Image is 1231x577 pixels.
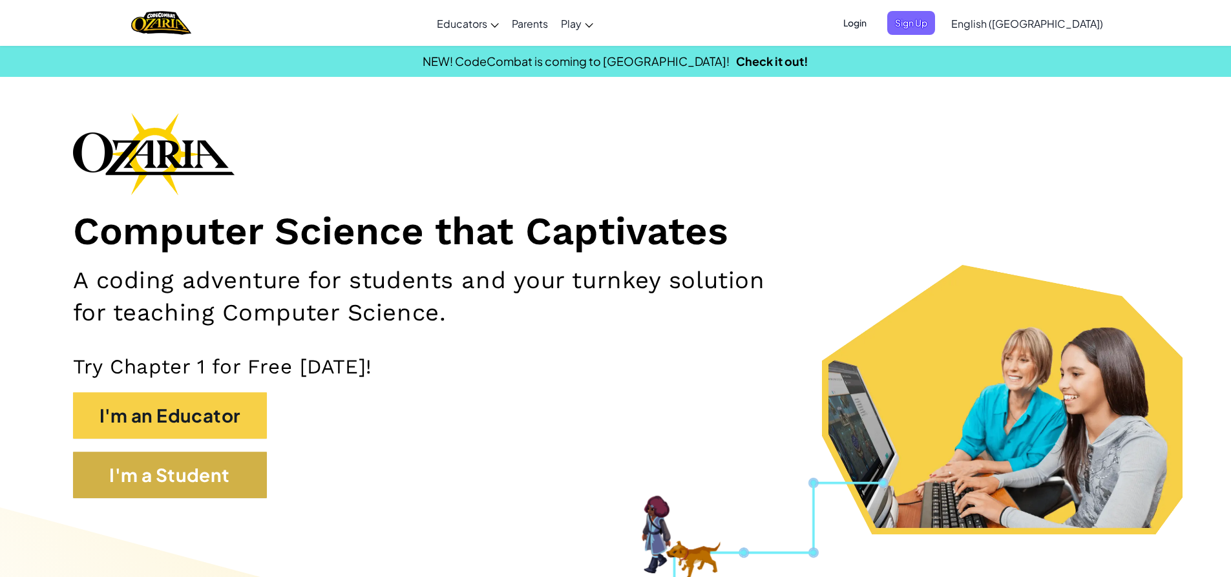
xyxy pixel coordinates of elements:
span: Educators [437,17,487,30]
a: Play [554,6,600,41]
a: Educators [430,6,505,41]
span: English ([GEOGRAPHIC_DATA]) [951,17,1103,30]
span: Play [561,17,582,30]
h1: Computer Science that Captivates [73,208,1159,255]
button: Login [836,11,874,35]
button: I'm an Educator [73,392,267,439]
button: I'm a Student [73,452,267,498]
span: NEW! CodeCombat is coming to [GEOGRAPHIC_DATA]! [423,54,730,68]
a: English ([GEOGRAPHIC_DATA]) [945,6,1110,41]
a: Parents [505,6,554,41]
a: Check it out! [736,54,808,68]
p: Try Chapter 1 for Free [DATE]! [73,354,1159,379]
img: Home [131,10,191,36]
button: Sign Up [887,11,935,35]
img: Ozaria branding logo [73,112,235,195]
a: Ozaria by CodeCombat logo [131,10,191,36]
h2: A coding adventure for students and your turnkey solution for teaching Computer Science. [73,264,801,328]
